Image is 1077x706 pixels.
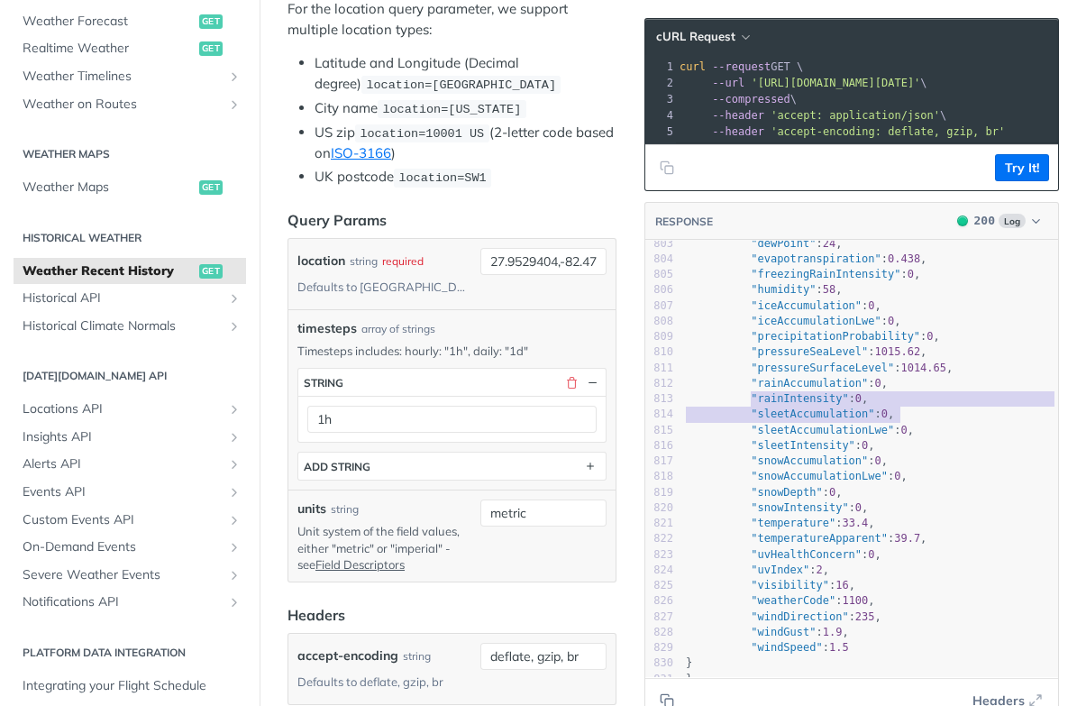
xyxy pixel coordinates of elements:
[645,438,673,454] div: 816
[23,317,223,335] span: Historical Climate Normals
[584,374,600,390] button: Hide
[751,439,855,452] span: "sleetIntensity"
[686,408,894,420] span: : ,
[686,673,699,685] span: },
[645,124,676,140] div: 5
[315,557,405,572] a: Field Descriptors
[14,313,246,340] a: Historical Climate NormalsShow subpages for Historical Climate Normals
[686,283,843,296] span: : ,
[14,258,246,285] a: Weather Recent Historyget
[999,214,1026,228] span: Log
[645,531,673,546] div: 822
[645,91,676,107] div: 3
[751,77,920,89] span: '[URL][DOMAIN_NAME][DATE]'
[680,60,706,73] span: curl
[304,460,370,473] div: ADD string
[686,641,849,654] span: :
[14,146,246,162] h2: Weather Maps
[366,78,556,92] span: location=[GEOGRAPHIC_DATA]
[14,174,246,201] a: Weather Mapsget
[645,640,673,656] div: 829
[23,677,242,695] span: Integrating your Flight Schedule
[645,593,673,609] div: 826
[361,321,435,337] div: array of strings
[645,500,673,516] div: 820
[686,392,868,405] span: : ,
[14,91,246,118] a: Weather on RoutesShow subpages for Weather on Routes
[751,517,835,529] span: "temperature"
[686,315,901,327] span: : ,
[712,93,790,105] span: --compressed
[227,69,242,84] button: Show subpages for Weather Timelines
[751,252,881,265] span: "evapotranspiration"
[686,268,920,280] span: : ,
[199,180,223,195] span: get
[645,578,673,593] div: 825
[686,532,926,545] span: : ,
[14,589,246,616] a: Notifications APIShow subpages for Notifications API
[900,424,907,436] span: 0
[199,14,223,29] span: get
[14,230,246,246] h2: Historical Weather
[14,645,246,661] h2: Platform DATA integration
[855,610,875,623] span: 235
[14,451,246,478] a: Alerts APIShow subpages for Alerts API
[686,656,692,669] span: }
[829,641,849,654] span: 1.5
[656,29,735,44] span: cURL Request
[315,98,616,119] li: City name
[686,252,926,265] span: : ,
[645,59,676,75] div: 1
[14,285,246,312] a: Historical APIShow subpages for Historical API
[23,538,223,556] span: On-Demand Events
[868,299,874,312] span: 0
[855,392,862,405] span: 0
[298,369,606,396] button: string
[751,501,848,514] span: "snowIntensity"
[23,566,223,584] span: Severe Weather Events
[645,407,673,422] div: 814
[686,548,881,561] span: : ,
[875,454,881,467] span: 0
[297,248,345,274] label: location
[382,248,424,274] div: required
[751,548,862,561] span: "uvHealthConcern"
[751,377,868,390] span: "rainAccumulation"
[842,594,868,607] span: 1100
[875,377,881,390] span: 0
[14,673,246,700] a: Integrating your Flight Schedule
[645,329,673,344] div: 809
[645,516,673,531] div: 821
[645,485,673,500] div: 819
[199,41,223,56] span: get
[771,125,1005,138] span: 'accept-encoding: deflate, gzip, br'
[23,40,195,58] span: Realtime Weather
[751,594,835,607] span: "weatherCode"
[926,330,933,343] span: 0
[14,507,246,534] a: Custom Events APIShow subpages for Custom Events API
[680,77,927,89] span: \
[398,171,486,185] span: location=SW1
[227,402,242,417] button: Show subpages for Locations API
[23,483,223,501] span: Events API
[645,563,673,578] div: 824
[823,237,835,250] span: 24
[751,424,894,436] span: "sleetAccumulationLwe"
[888,315,894,327] span: 0
[14,424,246,451] a: Insights APIShow subpages for Insights API
[712,125,764,138] span: --header
[686,594,875,607] span: : ,
[751,579,829,591] span: "visibility"
[14,368,246,384] h2: [DATE][DOMAIN_NAME] API
[14,534,246,561] a: On-Demand EventsShow subpages for On-Demand Events
[227,540,242,555] button: Show subpages for On-Demand Events
[23,262,195,280] span: Weather Recent History
[23,455,223,473] span: Alerts API
[900,362,946,374] span: 1014.65
[297,343,607,359] p: Timesteps includes: hourly: "1h", daily: "1d"
[288,604,345,626] div: Headers
[23,289,223,307] span: Historical API
[862,439,868,452] span: 0
[298,453,606,480] button: ADD string
[350,248,378,274] div: string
